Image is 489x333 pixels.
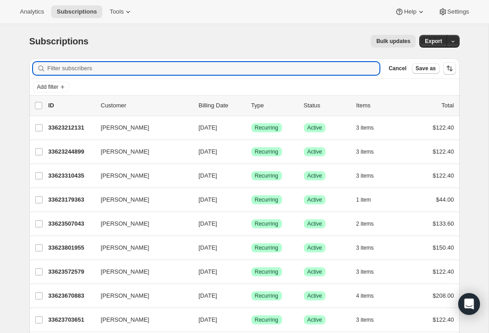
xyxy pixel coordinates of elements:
button: [PERSON_NAME] [96,241,186,255]
span: 3 items [356,316,374,323]
span: [DATE] [199,268,217,275]
span: Tools [110,8,124,15]
button: 3 items [356,145,384,158]
span: [PERSON_NAME] [101,171,149,180]
span: Export [425,38,442,45]
button: [PERSON_NAME] [96,265,186,279]
button: 1 item [356,193,381,206]
span: 4 items [356,292,374,299]
button: 3 items [356,121,384,134]
span: $122.40 [433,148,454,155]
div: 33623212131[PERSON_NAME][DATE]SuccessRecurringSuccessActive3 items$122.40 [48,121,454,134]
div: 33623179363[PERSON_NAME][DATE]SuccessRecurringSuccessActive1 item$44.00 [48,193,454,206]
span: [PERSON_NAME] [101,291,149,300]
button: Save as [412,63,440,74]
button: Export [419,35,447,48]
span: 3 items [356,124,374,131]
span: Recurring [255,220,278,227]
button: Subscriptions [51,5,102,18]
span: Active [307,172,322,179]
span: Cancel [388,65,406,72]
p: 33623244899 [48,147,94,156]
span: [PERSON_NAME] [101,123,149,132]
button: Help [389,5,431,18]
p: 33623670883 [48,291,94,300]
div: Items [356,101,402,110]
span: Active [307,316,322,323]
p: 33623310435 [48,171,94,180]
span: [DATE] [199,196,217,203]
button: Cancel [385,63,410,74]
span: $133.60 [433,220,454,227]
div: 33623703651[PERSON_NAME][DATE]SuccessRecurringSuccessActive3 items$122.40 [48,314,454,326]
span: $122.40 [433,268,454,275]
span: Recurring [255,316,278,323]
span: $208.00 [433,292,454,299]
div: IDCustomerBilling DateTypeStatusItemsTotal [48,101,454,110]
p: 33623212131 [48,123,94,132]
button: [PERSON_NAME] [96,313,186,327]
p: 33623801955 [48,243,94,252]
span: [PERSON_NAME] [101,195,149,204]
span: Active [307,268,322,275]
button: [PERSON_NAME] [96,169,186,183]
button: [PERSON_NAME] [96,193,186,207]
span: [PERSON_NAME] [101,243,149,252]
button: 3 items [356,265,384,278]
button: 4 items [356,290,384,302]
p: Customer [101,101,192,110]
span: Add filter [37,83,58,91]
span: Recurring [255,148,278,155]
span: [DATE] [199,316,217,323]
div: 33623244899[PERSON_NAME][DATE]SuccessRecurringSuccessActive3 items$122.40 [48,145,454,158]
span: [DATE] [199,172,217,179]
span: [DATE] [199,292,217,299]
span: [DATE] [199,148,217,155]
span: [DATE] [199,220,217,227]
span: Recurring [255,292,278,299]
div: 33623310435[PERSON_NAME][DATE]SuccessRecurringSuccessActive3 items$122.40 [48,169,454,182]
span: Recurring [255,196,278,203]
span: 3 items [356,244,374,251]
div: 33623507043[PERSON_NAME][DATE]SuccessRecurringSuccessActive2 items$133.60 [48,217,454,230]
span: Active [307,244,322,251]
span: [PERSON_NAME] [101,267,149,276]
span: Bulk updates [376,38,410,45]
span: $122.40 [433,172,454,179]
span: Analytics [20,8,44,15]
button: 3 items [356,169,384,182]
p: 33623507043 [48,219,94,228]
span: Recurring [255,268,278,275]
span: Active [307,148,322,155]
span: $44.00 [436,196,454,203]
p: Total [441,101,454,110]
span: Recurring [255,124,278,131]
p: 33623572579 [48,267,94,276]
span: Settings [447,8,469,15]
button: [PERSON_NAME] [96,217,186,231]
button: 3 items [356,314,384,326]
span: Subscriptions [57,8,97,15]
button: [PERSON_NAME] [96,145,186,159]
input: Filter subscribers [48,62,380,75]
span: Active [307,292,322,299]
p: Billing Date [199,101,244,110]
span: 3 items [356,148,374,155]
span: Help [404,8,416,15]
button: Sort the results [443,62,456,75]
button: Add filter [33,82,69,92]
span: $122.40 [433,124,454,131]
button: 3 items [356,241,384,254]
span: 3 items [356,268,374,275]
p: 33623179363 [48,195,94,204]
span: 1 item [356,196,371,203]
span: Recurring [255,172,278,179]
span: 3 items [356,172,374,179]
button: [PERSON_NAME] [96,289,186,303]
button: Settings [433,5,475,18]
p: ID [48,101,94,110]
span: Active [307,196,322,203]
span: $150.40 [433,244,454,251]
div: 33623572579[PERSON_NAME][DATE]SuccessRecurringSuccessActive3 items$122.40 [48,265,454,278]
span: 2 items [356,220,374,227]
